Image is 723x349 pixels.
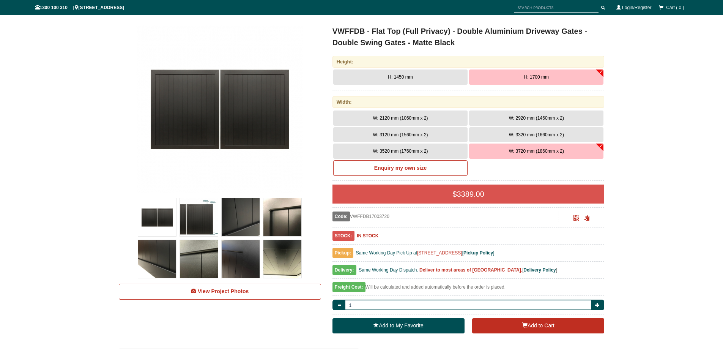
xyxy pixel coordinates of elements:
a: Delivery Policy [523,267,556,273]
span: View Project Photos [198,288,249,294]
span: Delivery: [332,265,356,275]
a: Add to My Favorite [332,318,465,333]
span: Same Working Day Dispatch. [359,267,418,273]
div: Will be calculated and added automatically before the order is placed. [332,283,605,296]
img: VWFFDB - Flat Top (Full Privacy) - Double Aluminium Driveway Gates - Double Swing Gates - Matte B... [222,198,260,236]
button: H: 1700 mm [469,69,603,85]
span: Cart ( 0 ) [666,5,684,10]
a: [STREET_ADDRESS] [417,250,462,256]
span: W: 3520 mm (1760mm x 2) [373,148,428,154]
div: Width: [332,96,605,108]
div: Height: [332,56,605,68]
span: STOCK: [332,231,354,241]
span: W: 2120 mm (1060mm x 2) [373,115,428,121]
div: $ [332,185,605,204]
span: Same Working Day Pick Up at [ ] [356,250,495,256]
a: Pickup Policy [463,250,493,256]
span: Freight Cost: [332,282,365,292]
span: W: 3720 mm (1860mm x 2) [509,148,564,154]
span: 3389.00 [457,190,484,198]
a: Enquiry my own size [333,160,468,176]
span: Pickup: [332,248,353,258]
img: VWFFDB - Flat Top (Full Privacy) - Double Aluminium Driveway Gates - Double Swing Gates - Matte B... [263,198,301,236]
b: IN STOCK [357,233,378,238]
img: VWFFDB - Flat Top (Full Privacy) - Double Aluminium Driveway Gates - Double Swing Gates - Matte B... [138,198,176,236]
div: [ ] [332,265,605,279]
button: H: 1450 mm [333,69,468,85]
div: VWFFDB17003720 [332,212,559,221]
a: View Project Photos [119,284,321,300]
button: W: 2120 mm (1060mm x 2) [333,111,468,126]
span: H: 1450 mm [388,74,413,80]
button: W: 3720 mm (1860mm x 2) [469,144,603,159]
button: Add to Cart [472,318,604,333]
span: H: 1700 mm [524,74,549,80]
iframe: LiveChat chat widget [571,146,723,322]
b: Enquiry my own size [374,165,427,171]
img: VWFFDB - Flat Top (Full Privacy) - Double Aluminium Driveway Gates - Double Swing Gates - Matte B... [136,25,303,193]
img: VWFFDB - Flat Top (Full Privacy) - Double Aluminium Driveway Gates - Double Swing Gates - Matte B... [222,240,260,278]
b: Deliver to most areas of [GEOGRAPHIC_DATA]. [419,267,522,273]
span: W: 2920 mm (1460mm x 2) [509,115,564,121]
input: SEARCH PRODUCTS [514,3,599,13]
button: W: 3520 mm (1760mm x 2) [333,144,468,159]
button: W: 3120 mm (1560mm x 2) [333,127,468,142]
span: W: 3120 mm (1560mm x 2) [373,132,428,137]
span: 1300 100 310 | [STREET_ADDRESS] [35,5,124,10]
img: VWFFDB - Flat Top (Full Privacy) - Double Aluminium Driveway Gates - Double Swing Gates - Matte B... [263,240,301,278]
span: W: 3320 mm (1660mm x 2) [509,132,564,137]
img: VWFFDB - Flat Top (Full Privacy) - Double Aluminium Driveway Gates - Double Swing Gates - Matte B... [180,240,218,278]
a: Login/Register [622,5,651,10]
span: Code: [332,212,350,221]
button: W: 2920 mm (1460mm x 2) [469,111,603,126]
img: VWFFDB - Flat Top (Full Privacy) - Double Aluminium Driveway Gates - Double Swing Gates - Matte B... [138,240,176,278]
button: W: 3320 mm (1660mm x 2) [469,127,603,142]
img: VWFFDB - Flat Top (Full Privacy) - Double Aluminium Driveway Gates - Double Swing Gates - Matte B... [180,198,218,236]
a: VWFFDB - Flat Top (Full Privacy) - Double Aluminium Driveway Gates - Double Swing Gates - Matte B... [120,25,320,193]
h1: VWFFDB - Flat Top (Full Privacy) - Double Aluminium Driveway Gates - Double Swing Gates - Matte B... [332,25,605,48]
